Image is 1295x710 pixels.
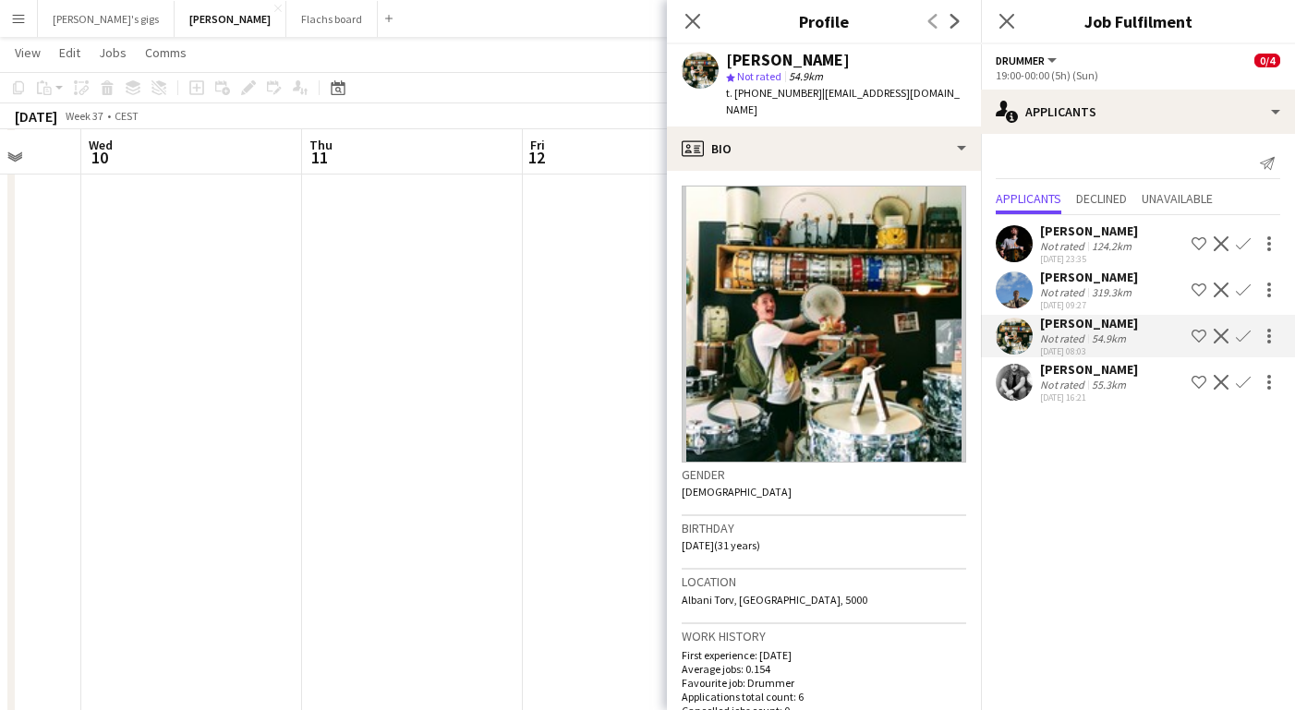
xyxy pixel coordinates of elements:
[1040,269,1138,285] div: [PERSON_NAME]
[138,41,194,65] a: Comms
[1040,391,1138,403] div: [DATE] 16:21
[682,520,966,536] h3: Birthday
[7,41,48,65] a: View
[682,538,760,552] span: [DATE] (31 years)
[785,69,827,83] span: 54.9km
[1088,378,1130,391] div: 55.3km
[1040,361,1138,378] div: [PERSON_NAME]
[1040,315,1138,331] div: [PERSON_NAME]
[1040,345,1138,357] div: [DATE] 08:03
[726,52,850,68] div: [PERSON_NAME]
[309,137,333,153] span: Thu
[1040,253,1138,265] div: [DATE] 23:35
[667,9,981,33] h3: Profile
[682,648,966,662] p: First experience: [DATE]
[527,147,545,168] span: 12
[15,107,57,126] div: [DATE]
[15,44,41,61] span: View
[530,137,545,153] span: Fri
[91,41,134,65] a: Jobs
[682,662,966,676] p: Average jobs: 0.154
[1040,223,1138,239] div: [PERSON_NAME]
[1040,331,1088,345] div: Not rated
[682,485,792,499] span: [DEMOGRAPHIC_DATA]
[682,676,966,690] p: Favourite job: Drummer
[667,126,981,171] div: Bio
[682,186,966,463] img: Crew avatar or photo
[1088,239,1135,253] div: 124.2km
[1040,285,1088,299] div: Not rated
[89,137,113,153] span: Wed
[86,147,113,168] span: 10
[726,86,960,116] span: | [EMAIL_ADDRESS][DOMAIN_NAME]
[682,628,966,644] h3: Work history
[1076,192,1127,205] span: Declined
[145,44,187,61] span: Comms
[996,68,1280,82] div: 19:00-00:00 (5h) (Sun)
[981,90,1295,134] div: Applicants
[1040,299,1138,311] div: [DATE] 09:27
[1040,378,1088,391] div: Not rated
[996,54,1045,67] span: Drummer
[99,44,127,61] span: Jobs
[1040,239,1088,253] div: Not rated
[682,466,966,483] h3: Gender
[981,9,1295,33] h3: Job Fulfilment
[682,593,867,607] span: Albani Torv, [GEOGRAPHIC_DATA], 5000
[1088,285,1135,299] div: 319.3km
[59,44,80,61] span: Edit
[996,192,1061,205] span: Applicants
[682,573,966,590] h3: Location
[682,690,966,704] p: Applications total count: 6
[726,86,822,100] span: t. [PHONE_NUMBER]
[286,1,378,37] button: Flachs board
[1254,54,1280,67] span: 0/4
[1142,192,1213,205] span: Unavailable
[61,109,107,123] span: Week 37
[996,54,1059,67] button: Drummer
[737,69,781,83] span: Not rated
[1088,331,1130,345] div: 54.9km
[115,109,139,123] div: CEST
[307,147,333,168] span: 11
[38,1,175,37] button: [PERSON_NAME]'s gigs
[175,1,286,37] button: [PERSON_NAME]
[52,41,88,65] a: Edit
